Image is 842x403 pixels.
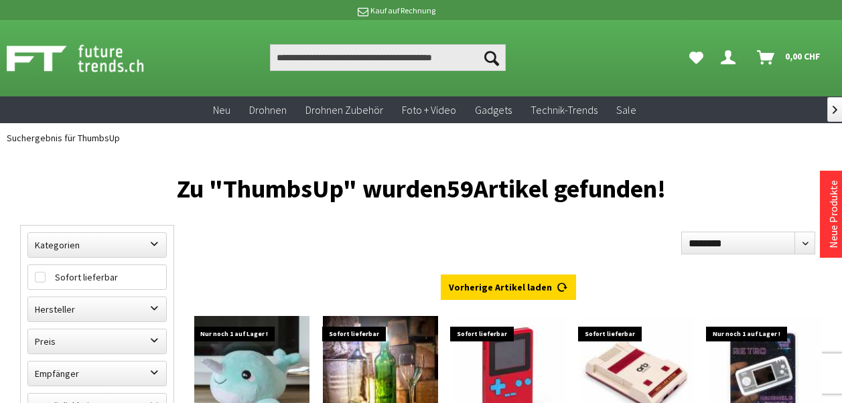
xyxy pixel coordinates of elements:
span:  [833,106,837,114]
span: Drohnen [249,103,287,116]
span: 0,00 CHF [785,46,821,67]
span: Foto + Video [402,103,456,116]
label: Hersteller [28,297,166,321]
a: Vorherige Artikel laden [441,274,576,300]
span: 59 [447,173,474,204]
a: Drohnen [240,96,296,124]
span: Suchergebnis für ThumbsUp [7,132,120,144]
a: Neue Produkte [827,180,840,248]
a: Meine Favoriten [683,44,710,71]
label: Kategorien [28,233,166,257]
a: Neu [204,96,240,124]
span: Drohnen Zubehör [305,103,383,116]
a: Technik-Trends [521,96,607,124]
button: Suchen [478,44,506,71]
label: Empfänger [28,361,166,386]
span: Sale [616,103,636,116]
span: Gadgets [475,103,512,116]
input: Produkt, Marke, Kategorie, EAN, Artikelnummer… [270,44,506,71]
h1: Zu "ThumbsUp" wurden Artikel gefunden! [20,179,822,198]
a: Foto + Video [393,96,466,124]
img: Shop Futuretrends - zur Startseite wechseln [7,42,173,75]
span: Neu [213,103,230,116]
a: Drohnen Zubehör [296,96,393,124]
label: Sofort lieferbar [28,265,166,289]
a: Warenkorb [752,44,827,71]
a: Gadgets [466,96,521,124]
a: Sale [607,96,646,124]
label: Preis [28,329,166,353]
span: Technik-Trends [531,103,598,116]
a: Dein Konto [715,44,746,71]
